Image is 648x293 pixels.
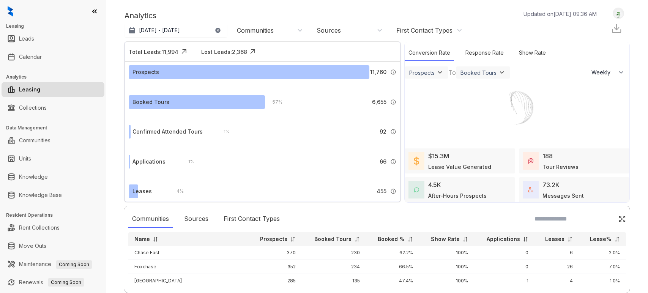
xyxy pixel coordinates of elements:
span: Coming Soon [48,278,84,287]
h3: Analytics [6,74,106,80]
li: Move Outs [2,238,104,254]
img: Info [390,69,396,75]
td: 4 [534,274,579,288]
td: 100% [419,274,474,288]
td: 370 [248,246,302,260]
td: 135 [302,274,366,288]
div: 4.5K [428,180,441,189]
div: Sources [180,210,212,228]
div: Prospects [132,68,159,76]
button: [DATE] - [DATE] [125,24,227,37]
img: SearchIcon [602,216,609,222]
td: [GEOGRAPHIC_DATA] [128,274,248,288]
p: [DATE] - [DATE] [139,27,180,34]
div: $15.3M [428,151,449,161]
img: sorting [153,236,158,242]
a: Calendar [19,49,42,65]
img: Click Icon [618,215,626,223]
span: 66 [380,158,386,166]
p: Booked % [378,235,405,243]
h3: Leasing [6,23,106,30]
p: Name [134,235,150,243]
a: Leads [19,31,34,46]
div: Total Leads: 11,994 [129,48,178,56]
p: Updated on [DATE] 09:36 AM [523,10,597,18]
td: 6 [534,246,579,260]
td: 0 [474,260,534,274]
img: sorting [290,236,296,242]
img: Info [390,159,396,165]
div: Tour Reviews [542,163,579,171]
li: Knowledge Base [2,187,104,203]
img: Click Icon [178,46,190,57]
img: TotalFum [528,187,533,192]
td: 26 [534,260,579,274]
span: 455 [377,187,386,195]
td: 0 [474,246,534,260]
img: TourReviews [528,158,533,164]
img: sorting [567,236,573,242]
li: Leasing [2,82,104,97]
img: logo [8,6,13,17]
span: Weekly [591,69,615,76]
a: RenewalsComing Soon [19,275,84,290]
a: Units [19,151,31,166]
td: 234 [302,260,366,274]
div: Response Rate [462,45,508,61]
div: Applications [132,158,166,166]
p: Applications [487,235,520,243]
img: Download [611,23,622,34]
div: To [448,68,456,77]
img: Loader [489,79,546,136]
td: 62.2% [366,246,419,260]
img: sorting [523,236,528,242]
a: Knowledge Base [19,187,62,203]
div: Show Rate [515,45,550,61]
button: Weekly [587,66,629,79]
li: Leads [2,31,104,46]
img: UserAvatar [613,9,624,17]
div: First Contact Types [220,210,284,228]
div: Confirmed Attended Tours [132,128,203,136]
h3: Resident Operations [6,212,106,219]
td: 66.5% [366,260,419,274]
a: Rent Collections [19,220,60,235]
td: 1.0% [579,274,626,288]
div: 4 % [169,187,184,195]
img: LeaseValue [414,156,419,165]
li: Calendar [2,49,104,65]
img: Info [390,99,396,105]
li: Maintenance [2,257,104,272]
li: Collections [2,100,104,115]
div: 57 % [265,98,282,106]
li: Communities [2,133,104,148]
li: Renewals [2,275,104,290]
a: Collections [19,100,47,115]
p: Show Rate [431,235,460,243]
div: Messages Sent [542,192,584,200]
div: First Contact Types [396,26,452,35]
td: 230 [302,246,366,260]
div: Communities [128,210,173,228]
li: Units [2,151,104,166]
div: 1 % [181,158,194,166]
div: Booked Tours [460,69,497,76]
img: sorting [462,236,468,242]
div: Booked Tours [132,98,169,106]
div: Lost Leads: 2,368 [201,48,247,56]
div: 73.2K [542,180,560,189]
a: Leasing [19,82,40,97]
div: After-Hours Prospects [428,192,487,200]
img: sorting [407,236,413,242]
td: Foxchase [128,260,248,274]
span: 92 [380,128,386,136]
div: Sources [317,26,341,35]
h3: Data Management [6,124,106,131]
p: Lease% [590,235,612,243]
p: Leases [545,235,564,243]
p: Booked Tours [314,235,352,243]
td: 100% [419,246,474,260]
td: 2.0% [579,246,626,260]
img: Info [390,188,396,194]
span: Coming Soon [56,260,92,269]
